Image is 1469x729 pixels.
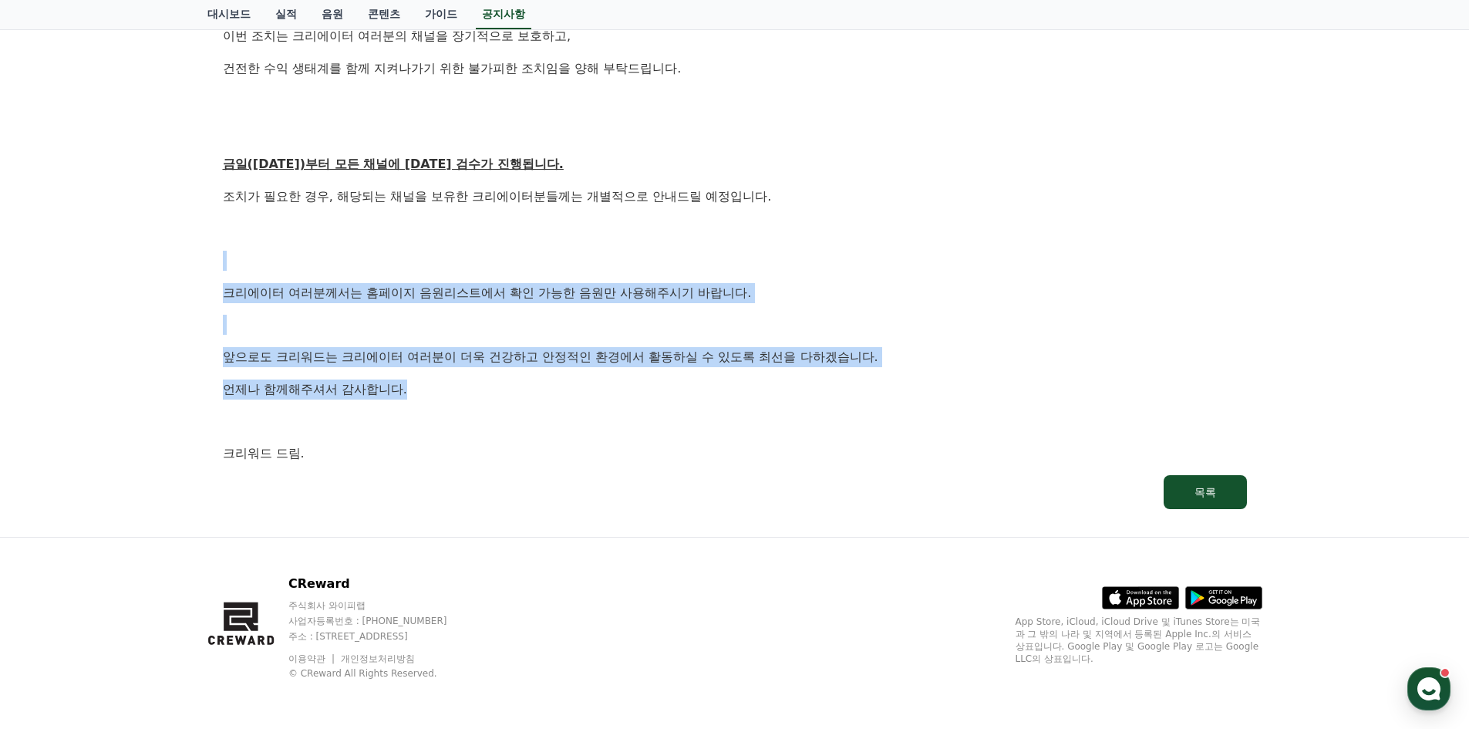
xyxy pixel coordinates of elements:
p: 주소 : [STREET_ADDRESS] [288,630,477,643]
p: 주식회사 와이피랩 [288,599,477,612]
a: 개인정보처리방침 [341,653,415,664]
p: 건전한 수익 생태계를 함께 지켜나가기 위한 불가피한 조치임을 양해 부탁드립니다. [223,59,1247,79]
button: 목록 [1164,475,1247,509]
a: 목록 [223,475,1247,509]
p: 이번 조치는 크리에이터 여러분의 채널을 장기적으로 보호하고, [223,26,1247,46]
p: © CReward All Rights Reserved. [288,667,477,680]
u: 금일([DATE])부터 모든 채널에 [DATE] 검수가 진행됩니다. [223,157,564,171]
span: 대화 [141,513,160,525]
p: 조치가 필요한 경우, 해당되는 채널을 보유한 크리에이터분들께는 개별적으로 안내드릴 예정입니다. [223,187,1247,207]
span: 홈 [49,512,58,525]
p: CReward [288,575,477,593]
p: 크리워드 드림. [223,444,1247,464]
p: 크리에이터 여러분께서는 홈페이지 음원리스트에서 확인 가능한 음원만 사용해주시기 바랍니다. [223,283,1247,303]
a: 이용약관 [288,653,337,664]
p: 사업자등록번호 : [PHONE_NUMBER] [288,615,477,627]
p: 언제나 함께해주셔서 감사합니다. [223,380,1247,400]
a: 대화 [102,489,199,528]
div: 목록 [1194,484,1216,500]
p: 앞으로도 크리워드는 크리에이터 여러분이 더욱 건강하고 안정적인 환경에서 활동하실 수 있도록 최선을 다하겠습니다. [223,347,1247,367]
p: App Store, iCloud, iCloud Drive 및 iTunes Store는 미국과 그 밖의 나라 및 지역에서 등록된 Apple Inc.의 서비스 상표입니다. Goo... [1016,616,1262,665]
a: 홈 [5,489,102,528]
span: 설정 [238,512,257,525]
a: 설정 [199,489,296,528]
